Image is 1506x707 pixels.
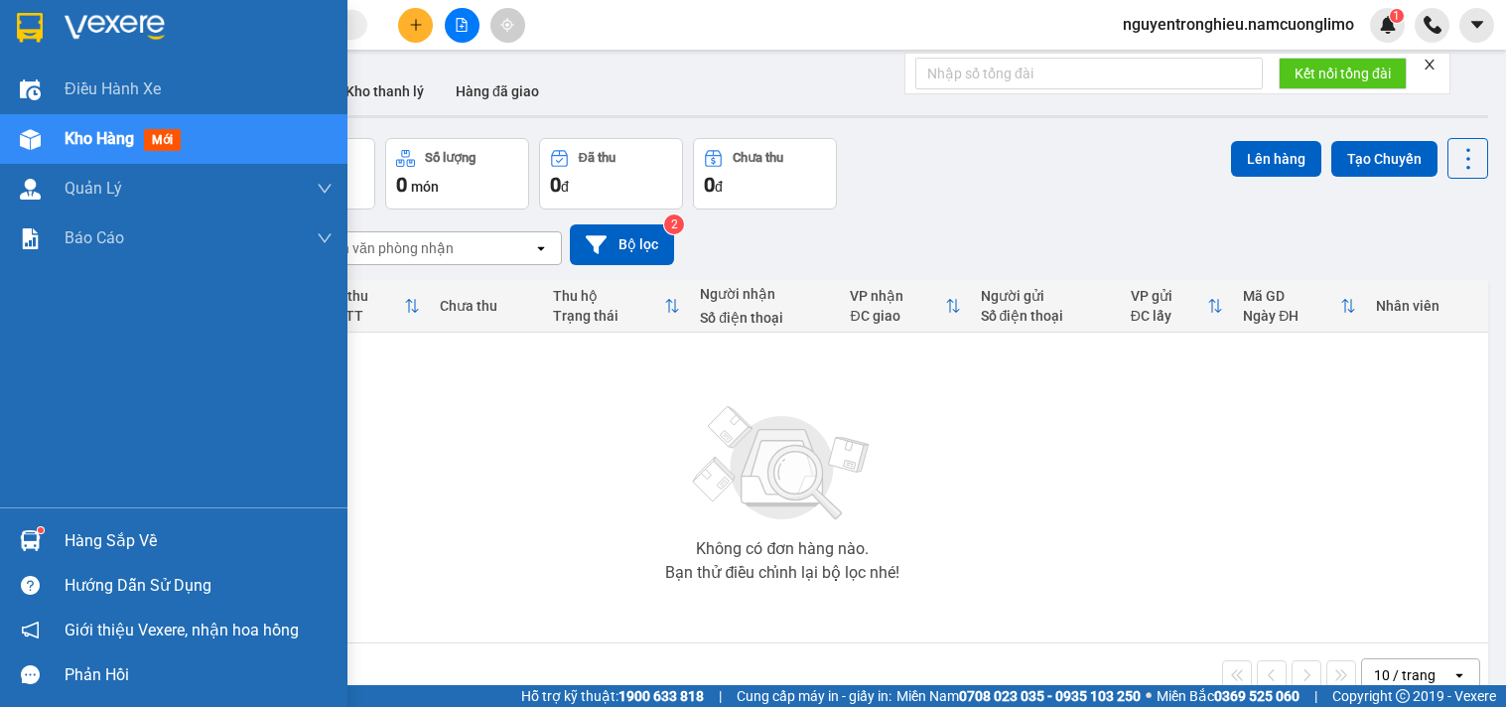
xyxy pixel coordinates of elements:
[17,13,43,43] img: logo-vxr
[715,179,723,195] span: đ
[65,526,333,556] div: Hàng sắp về
[1107,12,1370,37] span: nguyentronghieu.namcuonglimo
[737,685,891,707] span: Cung cấp máy in - giấy in:
[330,68,440,115] button: Kho thanh lý
[553,288,665,304] div: Thu hộ
[1468,16,1486,34] span: caret-down
[440,298,533,314] div: Chưa thu
[981,308,1111,324] div: Số điện thoại
[981,288,1111,304] div: Người gửi
[733,151,783,165] div: Chưa thu
[1393,9,1400,23] span: 1
[1131,288,1208,304] div: VP gửi
[1131,308,1208,324] div: ĐC lấy
[1379,16,1397,34] img: icon-new-feature
[579,151,616,165] div: Đã thu
[665,565,899,581] div: Bạn thử điều chỉnh lại bộ lọc nhé!
[455,18,469,32] span: file-add
[1243,288,1340,304] div: Mã GD
[440,68,555,115] button: Hàng đã giao
[144,129,181,151] span: mới
[20,228,41,249] img: solution-icon
[411,179,439,195] span: món
[317,181,333,197] span: down
[317,238,454,258] div: Chọn văn phòng nhận
[1231,141,1321,177] button: Lên hàng
[21,576,40,595] span: question-circle
[65,176,122,201] span: Quản Lý
[1121,280,1234,333] th: Toggle SortBy
[1157,685,1300,707] span: Miền Bắc
[704,173,715,197] span: 0
[500,18,514,32] span: aim
[20,129,41,150] img: warehouse-icon
[550,173,561,197] span: 0
[570,224,674,265] button: Bộ lọc
[1423,58,1437,71] span: close
[65,618,299,642] span: Giới thiệu Vexere, nhận hoa hồng
[65,129,134,148] span: Kho hàng
[1374,665,1436,685] div: 10 / trang
[1459,8,1494,43] button: caret-down
[317,280,430,333] th: Toggle SortBy
[1279,58,1407,89] button: Kết nối tổng đài
[20,530,41,551] img: warehouse-icon
[543,280,691,333] th: Toggle SortBy
[21,621,40,639] span: notification
[1451,667,1467,683] svg: open
[490,8,525,43] button: aim
[840,280,970,333] th: Toggle SortBy
[327,308,404,324] div: HTTT
[396,173,407,197] span: 0
[1233,280,1366,333] th: Toggle SortBy
[20,179,41,200] img: warehouse-icon
[700,310,830,326] div: Số điện thoại
[915,58,1263,89] input: Nhập số tổng đài
[385,138,529,210] button: Số lượng0món
[317,230,333,246] span: down
[398,8,433,43] button: plus
[1314,685,1317,707] span: |
[409,18,423,32] span: plus
[20,79,41,100] img: warehouse-icon
[1146,692,1152,700] span: ⚪️
[65,571,333,601] div: Hướng dẫn sử dụng
[693,138,837,210] button: Chưa thu0đ
[553,308,665,324] div: Trạng thái
[539,138,683,210] button: Đã thu0đ
[618,688,704,704] strong: 1900 633 818
[65,76,161,101] span: Điều hành xe
[719,685,722,707] span: |
[1390,9,1404,23] sup: 1
[696,541,869,557] div: Không có đơn hàng nào.
[959,688,1141,704] strong: 0708 023 035 - 0935 103 250
[561,179,569,195] span: đ
[425,151,476,165] div: Số lượng
[38,527,44,533] sup: 1
[664,214,684,234] sup: 2
[1396,689,1410,703] span: copyright
[1214,688,1300,704] strong: 0369 525 060
[700,286,830,302] div: Người nhận
[850,308,944,324] div: ĐC giao
[65,660,333,690] div: Phản hồi
[1331,141,1438,177] button: Tạo Chuyến
[896,685,1141,707] span: Miền Nam
[683,394,882,533] img: svg+xml;base64,PHN2ZyBjbGFzcz0ibGlzdC1wbHVnX19zdmciIHhtbG5zPSJodHRwOi8vd3d3LnczLm9yZy8yMDAwL3N2Zy...
[1376,298,1477,314] div: Nhân viên
[1295,63,1391,84] span: Kết nối tổng đài
[65,225,124,250] span: Báo cáo
[445,8,479,43] button: file-add
[327,288,404,304] div: Đã thu
[533,240,549,256] svg: open
[521,685,704,707] span: Hỗ trợ kỹ thuật:
[21,665,40,684] span: message
[850,288,944,304] div: VP nhận
[1424,16,1441,34] img: phone-icon
[1243,308,1340,324] div: Ngày ĐH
